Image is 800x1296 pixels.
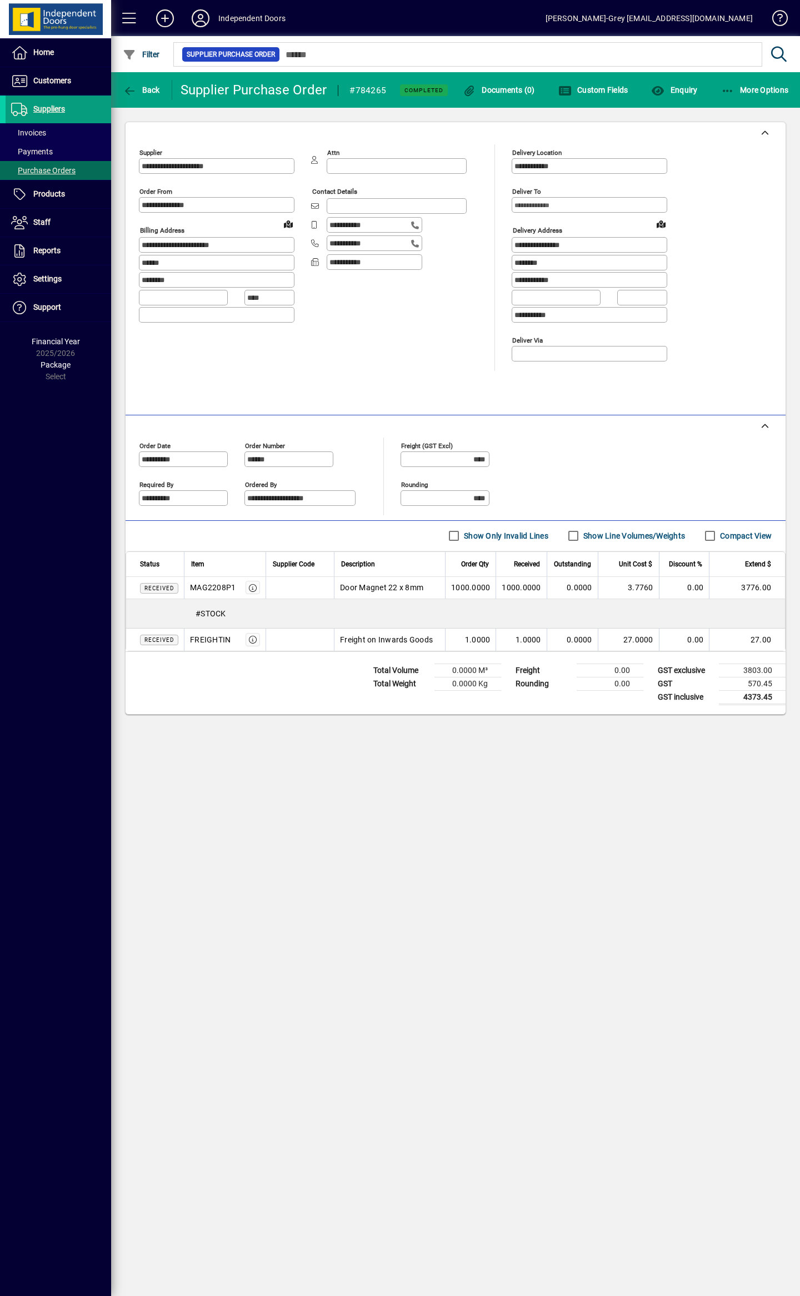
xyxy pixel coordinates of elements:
[279,215,297,233] a: View on map
[652,690,719,704] td: GST inclusive
[33,48,54,57] span: Home
[401,441,453,449] mat-label: Freight (GST excl)
[648,80,700,100] button: Enquiry
[554,558,591,570] span: Outstanding
[510,664,577,677] td: Freight
[6,237,111,265] a: Reports
[139,188,172,195] mat-label: Order from
[6,265,111,293] a: Settings
[144,637,174,643] span: Received
[33,189,65,198] span: Products
[6,209,111,237] a: Staff
[547,629,598,651] td: 0.0000
[718,530,772,541] label: Compact View
[6,67,111,95] a: Customers
[11,128,46,137] span: Invoices
[496,629,546,651] td: 1.0000
[709,577,785,599] td: 3776.00
[462,530,548,541] label: Show Only Invalid Lines
[510,677,577,690] td: Rounding
[181,81,327,99] div: Supplier Purchase Order
[619,558,652,570] span: Unit Cost $
[111,80,172,100] app-page-header-button: Back
[33,246,61,255] span: Reports
[719,664,786,677] td: 3803.00
[659,629,709,651] td: 0.00
[651,86,697,94] span: Enquiry
[404,87,443,94] span: Completed
[434,664,501,677] td: 0.0000 M³
[659,577,709,599] td: 0.00
[445,629,496,651] td: 1.0000
[123,86,160,94] span: Back
[496,577,546,599] td: 1000.0000
[33,274,62,283] span: Settings
[32,337,80,346] span: Financial Year
[191,558,204,570] span: Item
[6,161,111,180] a: Purchase Orders
[6,180,111,208] a: Products
[598,629,659,651] td: 27.0000
[709,629,785,651] td: 27.00
[273,558,314,570] span: Supplier Code
[120,44,163,64] button: Filter
[126,599,785,628] div: #STOCK
[123,50,160,59] span: Filter
[461,558,489,570] span: Order Qty
[719,690,786,704] td: 4373.45
[652,664,719,677] td: GST exclusive
[577,664,643,677] td: 0.00
[190,582,236,593] div: MAG2208P1
[547,577,598,599] td: 0.0000
[434,677,501,690] td: 0.0000 Kg
[33,303,61,312] span: Support
[721,86,789,94] span: More Options
[327,149,339,157] mat-label: Attn
[341,558,375,570] span: Description
[140,558,159,570] span: Status
[41,360,71,369] span: Package
[139,149,162,157] mat-label: Supplier
[546,9,753,27] div: [PERSON_NAME]-Grey [EMAIL_ADDRESS][DOMAIN_NAME]
[719,677,786,690] td: 570.45
[218,9,286,27] div: Independent Doors
[120,80,163,100] button: Back
[669,558,702,570] span: Discount %
[652,677,719,690] td: GST
[11,147,53,156] span: Payments
[6,39,111,67] a: Home
[187,49,275,60] span: Supplier Purchase Order
[558,86,628,94] span: Custom Fields
[139,480,173,488] mat-label: Required by
[577,677,643,690] td: 0.00
[401,480,428,488] mat-label: Rounding
[368,677,434,690] td: Total Weight
[11,166,76,175] span: Purchase Orders
[245,441,285,449] mat-label: Order number
[340,634,433,645] span: Freight on Inwards Goods
[652,215,670,233] a: View on map
[512,188,541,195] mat-label: Deliver To
[245,480,277,488] mat-label: Ordered by
[463,86,535,94] span: Documents (0)
[6,294,111,322] a: Support
[190,634,231,645] div: FREIGHTIN
[718,80,792,100] button: More Options
[581,530,685,541] label: Show Line Volumes/Weights
[764,2,786,38] a: Knowledge Base
[147,8,183,28] button: Add
[512,336,543,344] mat-label: Deliver via
[514,558,540,570] span: Received
[33,218,51,227] span: Staff
[598,577,659,599] td: 3.7760
[745,558,771,570] span: Extend $
[183,8,218,28] button: Profile
[340,582,423,593] span: Door Magnet 22 x 8mm
[33,104,65,113] span: Suppliers
[512,149,562,157] mat-label: Delivery Location
[6,142,111,161] a: Payments
[460,80,538,100] button: Documents (0)
[139,441,171,449] mat-label: Order date
[33,76,71,85] span: Customers
[368,664,434,677] td: Total Volume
